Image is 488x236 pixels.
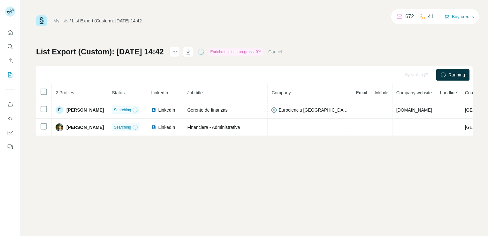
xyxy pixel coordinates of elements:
span: 2 Profiles [56,90,74,95]
p: 41 [428,13,434,20]
h1: List Export (Custom): [DATE] 14:42 [36,47,164,57]
img: LinkedIn logo [151,125,156,130]
span: Email [356,90,367,95]
span: Company [271,90,291,95]
img: Surfe Logo [36,15,47,26]
button: actions [170,47,180,57]
span: [PERSON_NAME] [66,107,104,113]
span: Searching [114,124,131,130]
span: Mobile [375,90,388,95]
button: Feedback [5,141,15,153]
span: [PERSON_NAME] [66,124,104,130]
span: Job title [187,90,202,95]
button: Cancel [268,49,282,55]
p: 672 [405,13,414,20]
span: Running [448,72,465,78]
button: Search [5,41,15,52]
span: Country [465,90,481,95]
button: Enrich CSV [5,55,15,67]
span: Financiera - Administrativa [187,125,240,130]
span: Landline [440,90,457,95]
img: LinkedIn logo [151,107,156,113]
img: Avatar [56,123,63,131]
div: List Export (Custom): [DATE] 14:42 [72,18,142,24]
div: Enrichment is in progress: 0% [209,48,263,56]
button: Quick start [5,27,15,38]
button: My lists [5,69,15,81]
button: Use Surfe API [5,113,15,124]
span: LinkedIn [158,107,175,113]
img: company-logo [271,107,277,113]
span: Searching [114,107,131,113]
span: Eurociencia [GEOGRAPHIC_DATA] [278,107,348,113]
span: Status [112,90,125,95]
span: Company website [396,90,432,95]
span: [DOMAIN_NAME] [396,107,432,113]
li: / [70,18,71,24]
div: E [56,106,63,114]
button: Use Surfe on LinkedIn [5,99,15,110]
button: Dashboard [5,127,15,138]
span: LinkedIn [151,90,168,95]
span: LinkedIn [158,124,175,130]
span: Gerente de finanzas [187,107,227,113]
button: Buy credits [444,12,474,21]
a: My lists [53,18,68,23]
